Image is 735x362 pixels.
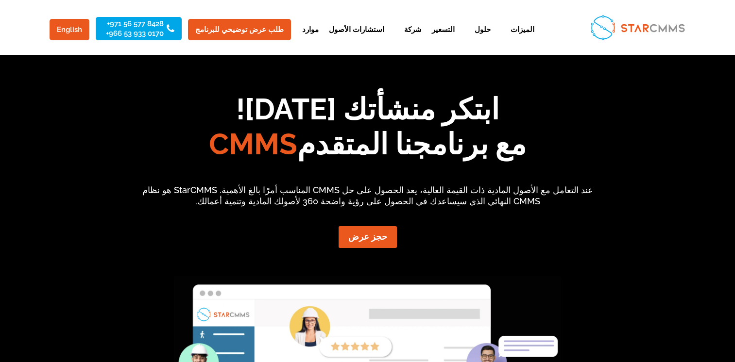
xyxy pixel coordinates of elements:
p: عند التعامل مع الأصول المادية ذات القيمة العالية، يعد الحصول على حل CMMS المناسب أمرًا بالغ الأهم... [142,184,594,208]
a: حجز عرض [339,226,397,248]
a: حلول [465,26,491,50]
a: استشارات الأصول [329,26,384,50]
a: 0170 933 53 966+ [106,30,164,37]
a: طلب عرض توضيحي للبرنامج [188,19,291,40]
a: 8428 577 56 971+ [106,20,164,27]
a: English [50,19,89,40]
a: الميزات [501,26,534,50]
a: موارد [292,26,319,50]
h1: ابتكر منشأتك [DATE]! مع برنامجنا المتقدم [45,92,690,166]
img: StarCMMS [586,11,688,44]
a: التسعير [432,26,455,50]
a: شركة [394,26,422,50]
span: CMMS [209,127,297,161]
